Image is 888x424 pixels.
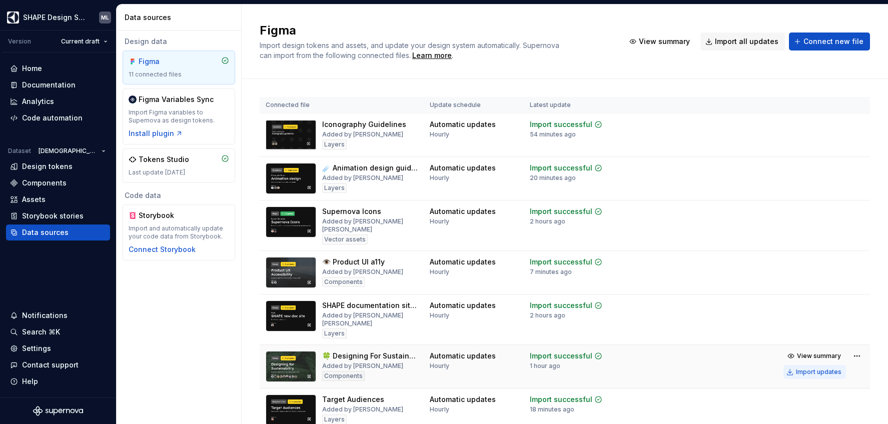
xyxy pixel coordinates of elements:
button: View summary [783,349,846,363]
div: Layers [322,139,347,149]
button: Install plugin [129,128,183,138]
div: Target Audiences [322,394,384,404]
div: Added by [PERSON_NAME] [322,174,403,182]
button: Help [6,373,110,389]
div: Contact support [22,360,79,370]
div: Import successful [530,351,592,361]
div: Code data [123,190,235,200]
div: Storybook [139,210,187,220]
div: Hourly [430,311,449,319]
button: Connect new file [789,32,870,50]
th: Latest update [524,97,628,113]
div: Automatic updates [430,351,496,361]
div: Added by [PERSON_NAME] [PERSON_NAME] [322,217,418,233]
a: Design tokens [6,158,110,174]
button: Notifications [6,307,110,323]
div: Components [322,371,365,381]
a: StorybookImport and automatically update your code data from Storybook.Connect Storybook [123,204,235,260]
div: Layers [322,328,347,338]
div: Notifications [22,310,68,320]
div: SHAPE Design System [23,12,87,22]
div: Layers [322,183,347,193]
a: Learn more [412,50,452,60]
div: Added by [PERSON_NAME] [322,362,403,370]
a: Code automation [6,110,110,126]
div: Components [322,277,365,287]
div: Import successful [530,206,592,216]
div: Code automation [22,113,83,123]
a: Figma11 connected files [123,50,235,84]
span: [DEMOGRAPHIC_DATA] [39,147,98,155]
div: Automatic updates [430,163,496,173]
button: Current draft [57,34,112,48]
div: Figma Variables Sync [139,94,214,104]
div: Import successful [530,119,592,129]
span: Connect new file [803,36,863,46]
a: Assets [6,191,110,207]
div: Automatic updates [430,394,496,404]
div: Automatic updates [430,206,496,216]
div: Connect Storybook [129,244,196,254]
button: Search ⌘K [6,324,110,340]
div: ML [101,13,109,21]
button: View summary [624,32,696,50]
button: SHAPE Design SystemML [2,6,114,28]
div: 2 hours ago [530,217,565,225]
div: Hourly [430,362,449,370]
div: Added by [PERSON_NAME] [322,405,403,413]
div: Automatic updates [430,257,496,267]
span: Import all updates [715,36,778,46]
div: Added by [PERSON_NAME] [322,130,403,138]
div: Iconography Guidelines [322,119,406,129]
div: 👁️ Product UI a11y [322,257,385,267]
div: Import updates [796,368,841,376]
a: Components [6,175,110,191]
div: Figma [139,56,187,66]
div: 54 minutes ago [530,130,576,138]
div: Hourly [430,268,449,276]
div: Search ⌘K [22,327,60,337]
div: Import successful [530,257,592,267]
button: Import all updates [700,32,785,50]
div: Last update [DATE] [129,168,229,176]
h2: Figma [260,22,612,38]
div: Added by [PERSON_NAME] [PERSON_NAME] [322,311,418,327]
a: Documentation [6,77,110,93]
a: Figma Variables SyncImport Figma variables to Supernova as design tokens.Install plugin [123,88,235,144]
div: Import successful [530,394,592,404]
div: Supernova Icons [322,206,381,216]
div: Import successful [530,300,592,310]
th: Connected file [260,97,424,113]
div: Import successful [530,163,592,173]
div: Data sources [125,12,237,22]
button: Import updates [783,365,846,379]
a: Analytics [6,93,110,109]
a: Home [6,60,110,76]
button: Contact support [6,357,110,373]
div: Version [8,37,31,45]
span: . [411,52,453,59]
div: Design tokens [22,161,73,171]
div: Vector assets [322,234,368,244]
a: Storybook stories [6,208,110,224]
div: Assets [22,194,46,204]
div: 20 minutes ago [530,174,576,182]
span: Import design tokens and assets, and update your design system automatically. Supernova can impor... [260,41,561,59]
div: Design data [123,36,235,46]
div: Import Figma variables to Supernova as design tokens. [129,108,229,124]
span: Current draft [61,37,100,45]
span: View summary [797,352,841,360]
div: Hourly [430,174,449,182]
div: Settings [22,343,51,353]
div: 7 minutes ago [530,268,572,276]
img: 1131f18f-9b94-42a4-847a-eabb54481545.png [7,11,19,23]
div: Data sources [22,227,69,237]
div: Automatic updates [430,300,496,310]
th: Update schedule [424,97,524,113]
div: Home [22,63,42,73]
div: SHAPE documentation site design [322,300,418,310]
svg: Supernova Logo [33,406,83,416]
